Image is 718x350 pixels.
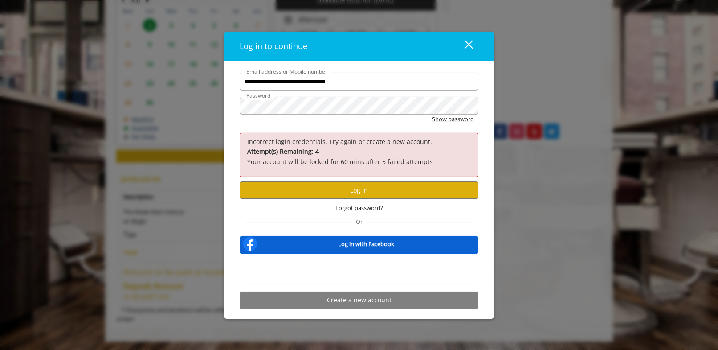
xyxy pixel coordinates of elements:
[240,292,478,309] button: Create a new account
[351,218,367,226] span: Or
[338,239,394,248] b: Log in with Facebook
[247,147,471,167] p: Your account will be locked for 60 mins after 5 failed attempts
[432,115,474,124] button: Show password
[240,181,478,199] button: Log in
[242,67,332,76] label: Email address or Mobile number
[247,147,319,156] b: Attempt(s) Remaining: 4
[454,39,472,53] div: close dialog
[448,37,478,55] button: close dialog
[240,41,307,51] span: Log in to continue
[314,260,404,280] iframe: Sign in with Google Button
[247,137,432,146] span: Incorrect login credentials. Try again or create a new account.
[241,235,259,253] img: facebook-logo
[240,73,478,91] input: Email address or Mobile number
[335,203,383,213] span: Forgot password?
[242,91,275,100] label: Password
[240,97,478,115] input: Password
